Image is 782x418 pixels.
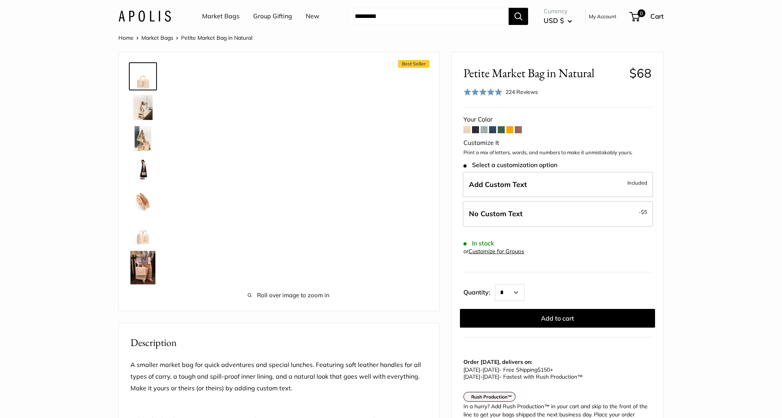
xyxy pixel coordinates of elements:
p: - Free Shipping + [463,366,648,380]
span: Currency [544,6,572,17]
a: Petite Market Bag in Natural [129,62,157,90]
a: Petite Market Bag in Natural [129,218,157,246]
span: [DATE] [483,373,499,380]
img: Petite Market Bag in Natural [130,291,155,316]
button: Add to cart [460,309,655,328]
label: Leave Blank [463,201,653,227]
img: Petite Market Bag in Natural [130,157,155,182]
img: description_Effortless style that elevates every moment [130,95,155,120]
label: Add Custom Text [463,172,653,198]
span: $5 [641,209,647,215]
input: Search... [349,8,509,25]
span: - [639,207,647,217]
a: Petite Market Bag in Natural [129,289,157,317]
span: [DATE] [463,373,480,380]
span: Add Custom Text [469,180,527,189]
h2: Description [130,335,428,350]
img: Petite Market Bag in Natural [130,251,155,284]
span: $68 [629,65,652,81]
span: Roll over image to zoom in [181,290,396,301]
a: Group Gifting [253,11,292,22]
a: New [306,11,319,22]
nav: Breadcrumb [118,33,252,43]
img: Apolis [118,11,171,22]
a: 0 Cart [630,10,664,23]
p: A smaller market bag for quick adventures and special lunches. Featuring soft leather handles for... [130,359,428,394]
span: Select a customization option [463,161,557,169]
span: Best Seller [398,60,430,68]
img: Petite Market Bag in Natural [130,64,155,89]
span: - [480,373,483,380]
button: USD $ [544,14,572,27]
span: Petite Market Bag in Natural [181,34,252,41]
a: description_The Original Market bag in its 4 native styles [129,125,157,153]
div: Your Color [463,114,652,125]
span: In stock [463,240,494,247]
span: Cart [650,12,664,20]
a: My Account [589,12,616,21]
img: description_The Original Market bag in its 4 native styles [130,126,155,151]
a: Petite Market Bag in Natural [129,249,157,286]
img: Petite Market Bag in Natural [130,220,155,245]
span: $150 [537,366,550,373]
span: [DATE] [463,366,480,373]
span: Included [627,178,647,187]
a: Petite Market Bag in Natural [129,156,157,184]
span: - Fastest with Rush Production™ [463,373,583,380]
a: Market Bags [202,11,240,22]
a: Market Bags [141,34,173,41]
span: [DATE] [483,366,499,373]
a: Home [118,34,134,41]
span: No Custom Text [469,209,523,218]
span: 224 Reviews [505,88,538,95]
div: Customize It [463,137,652,149]
a: description_Effortless style that elevates every moment [129,93,157,122]
span: - [480,366,483,373]
button: Search [509,8,528,25]
div: or [463,246,524,257]
span: Petite Market Bag in Natural [463,66,623,80]
p: Print a mix of letters, words, and numbers to make it unmistakably yours. [463,149,652,157]
img: description_Spacious inner area with room for everything. [130,189,155,213]
strong: Order [DATE], delivers on: [463,358,532,365]
a: Customize for Groups [468,248,524,255]
label: Quantity: [463,282,495,301]
span: 0 [638,9,645,17]
strong: Rush Production™ [471,394,512,400]
a: description_Spacious inner area with room for everything. [129,187,157,215]
span: USD $ [544,16,564,25]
